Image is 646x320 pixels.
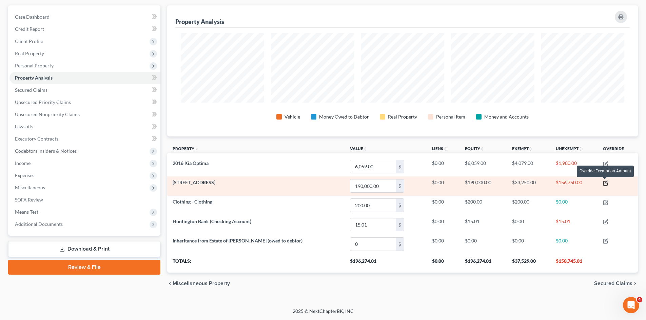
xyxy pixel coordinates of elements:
td: $15.01 [459,215,507,234]
i: unfold_more [363,147,367,151]
td: $1,980.00 [550,157,598,176]
span: Secured Claims [594,281,632,286]
input: 0.00 [350,199,396,212]
td: $190,000.00 [459,176,507,196]
td: $0.00 [427,196,459,215]
span: Property Analysis [15,75,53,81]
div: $ [396,179,404,192]
button: chevron_left Miscellaneous Property [167,281,230,286]
span: Miscellaneous Property [173,281,230,286]
th: $196,274.01 [459,254,507,273]
td: $0.00 [427,176,459,196]
a: Lawsuits [9,121,160,133]
div: $ [396,160,404,173]
i: expand_less [195,147,199,151]
span: Codebtors Insiders & Notices [15,148,77,154]
a: Case Dashboard [9,11,160,23]
span: Real Property [15,50,44,56]
i: unfold_more [443,147,447,151]
i: unfold_more [529,147,533,151]
div: Money and Accounts [484,113,529,120]
a: Unsecured Priority Claims [9,96,160,108]
td: $0.00 [507,215,550,234]
span: 2016 Kia Optima [173,160,209,166]
div: $ [396,218,404,231]
th: Override [598,142,638,157]
a: SOFA Review [9,194,160,206]
td: $0.00 [427,234,459,254]
span: Personal Property [15,63,54,68]
td: $4,079.00 [507,157,550,176]
span: Means Test [15,209,38,215]
th: $37,529.00 [507,254,550,273]
td: $200.00 [507,196,550,215]
td: $15.01 [550,215,598,234]
td: $200.00 [459,196,507,215]
div: Money Owed to Debtor [319,113,369,120]
span: [STREET_ADDRESS] [173,179,215,185]
span: Miscellaneous [15,185,45,190]
a: Property expand_less [173,146,199,151]
input: 0.00 [350,218,396,231]
td: $156,750.00 [550,176,598,196]
a: Download & Print [8,241,160,257]
a: Secured Claims [9,84,160,96]
input: 0.00 [350,238,396,251]
div: $ [396,199,404,212]
a: Exemptunfold_more [512,146,533,151]
td: $0.00 [550,234,598,254]
button: Secured Claims chevron_right [594,281,638,286]
span: Executory Contracts [15,136,58,142]
div: Personal Item [436,113,465,120]
span: Client Profile [15,38,43,44]
span: SOFA Review [15,197,43,202]
th: $196,274.01 [345,254,427,273]
i: unfold_more [579,147,583,151]
div: Override Exemption Amount [577,166,634,177]
input: 0.00 [350,160,396,173]
td: $0.00 [459,234,507,254]
span: Huntington Bank (Checking Account) [173,218,251,224]
span: 4 [637,297,642,302]
span: Additional Documents [15,221,63,227]
div: Vehicle [285,113,300,120]
span: Credit Report [15,26,44,32]
span: Clothing - Clothing [173,199,212,205]
div: 2025 © NextChapterBK, INC [130,308,516,320]
span: Unsecured Nonpriority Claims [15,111,80,117]
div: Property Analysis [175,18,224,26]
td: $0.00 [507,234,550,254]
td: $0.00 [427,157,459,176]
a: Unexemptunfold_more [556,146,583,151]
span: Lawsuits [15,124,33,129]
a: Valueunfold_more [350,146,367,151]
a: Equityunfold_more [465,146,484,151]
span: Inheritance from Estate of [PERSON_NAME] (owed to debtor) [173,238,302,243]
div: Real Property [388,113,417,120]
input: 0.00 [350,179,396,192]
i: chevron_right [632,281,638,286]
i: chevron_left [167,281,173,286]
td: $0.00 [550,196,598,215]
span: Expenses [15,172,34,178]
iframe: Intercom live chat [623,297,639,313]
span: Unsecured Priority Claims [15,99,71,105]
a: Credit Report [9,23,160,35]
th: $0.00 [427,254,459,273]
span: Income [15,160,31,166]
a: Liensunfold_more [432,146,447,151]
a: Executory Contracts [9,133,160,145]
th: Totals: [167,254,345,273]
div: $ [396,238,404,251]
td: $6,059.00 [459,157,507,176]
th: $158,745.01 [550,254,598,273]
span: Case Dashboard [15,14,50,20]
a: Property Analysis [9,72,160,84]
span: Secured Claims [15,87,47,93]
td: $0.00 [427,215,459,234]
i: unfold_more [480,147,484,151]
td: $33,250.00 [507,176,550,196]
a: Review & File [8,260,160,275]
a: Unsecured Nonpriority Claims [9,108,160,121]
